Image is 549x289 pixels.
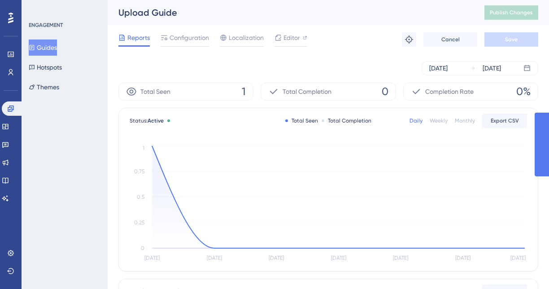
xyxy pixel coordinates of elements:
[283,32,300,43] span: Editor
[331,255,346,261] tspan: [DATE]
[484,5,538,20] button: Publish Changes
[491,117,519,124] span: Export CSV
[482,114,527,128] button: Export CSV
[285,117,318,124] div: Total Seen
[505,36,518,43] span: Save
[127,32,150,43] span: Reports
[322,117,371,124] div: Total Completion
[283,86,331,97] span: Total Completion
[484,32,538,47] button: Save
[141,245,144,251] tspan: 0
[170,32,209,43] span: Configuration
[423,32,477,47] button: Cancel
[455,255,471,261] tspan: [DATE]
[425,86,474,97] span: Completion Rate
[118,6,462,19] div: Upload Guide
[510,255,526,261] tspan: [DATE]
[516,84,531,99] span: 0%
[148,118,164,124] span: Active
[29,39,57,56] button: Guides
[393,255,408,261] tspan: [DATE]
[430,117,448,124] div: Weekly
[429,63,448,74] div: [DATE]
[455,117,475,124] div: Monthly
[382,84,388,99] span: 0
[410,117,423,124] div: Daily
[130,117,164,124] span: Status:
[483,63,501,74] div: [DATE]
[242,84,246,99] span: 1
[269,255,284,261] tspan: [DATE]
[144,255,160,261] tspan: [DATE]
[134,219,144,226] tspan: 0.25
[137,194,144,200] tspan: 0.5
[29,59,62,75] button: Hotspots
[134,168,144,175] tspan: 0.75
[29,22,63,29] div: ENGAGEMENT
[207,255,222,261] tspan: [DATE]
[490,9,533,16] span: Publish Changes
[229,32,264,43] span: Localization
[29,79,59,95] button: Themes
[140,86,170,97] span: Total Seen
[441,36,460,43] span: Cancel
[143,145,144,151] tspan: 1
[511,254,538,280] iframe: UserGuiding AI Assistant Launcher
